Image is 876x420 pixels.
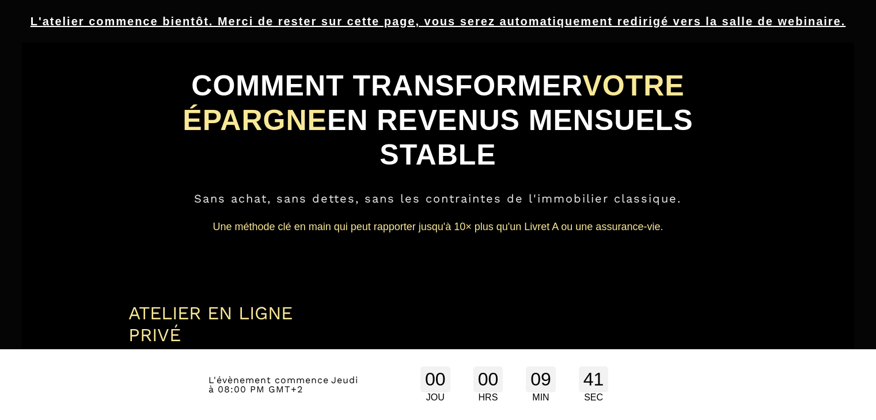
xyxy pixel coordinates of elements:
[420,392,450,403] div: JOU
[213,221,663,232] span: Une méthode clé en main qui peut rapporter jusqu'à 10× plus qu'un Livret A ou une assurance-vie.
[579,392,609,403] div: SEC
[208,375,329,385] span: L'évènement commence
[128,302,347,346] div: ATELIER EN LIGNE PRIVÉ
[526,392,556,403] div: MIN
[420,366,450,392] div: 00
[473,366,503,392] div: 00
[526,366,556,392] div: 09
[579,366,609,392] div: 41
[473,392,503,403] div: HRS
[31,15,846,28] u: L'atelier commence bientôt. Merci de rester sur cette page, vous serez automatiquement redirigé v...
[208,375,358,395] span: Jeudi à 08:00 PM GMT+2
[128,349,297,358] b: Ce que vous allez découvrir en direct :
[194,192,681,205] span: Sans achat, sans dettes, sans les contraintes de l'immobilier classique.
[128,63,748,178] h1: COMMENT TRANSFORMER EN REVENUS MENSUELS STABLE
